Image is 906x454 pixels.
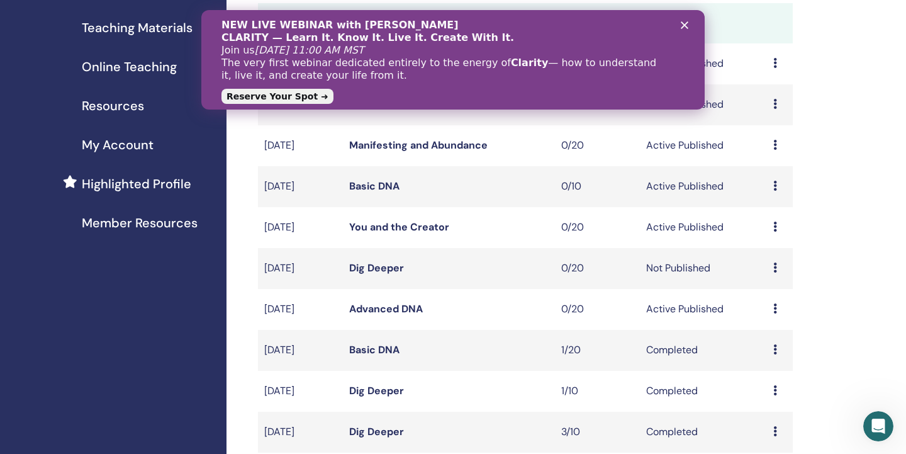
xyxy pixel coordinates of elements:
span: Teaching Materials [82,18,193,37]
td: [DATE] [258,166,343,207]
td: [DATE] [258,248,343,289]
th: Registered [555,3,640,43]
td: [DATE] [258,125,343,166]
td: Completed [640,371,767,412]
iframe: Intercom live chat [863,411,893,441]
td: [DATE] [258,207,343,248]
a: Reserve Your Spot ➜ [20,79,132,94]
th: Seminar [258,3,343,43]
td: Active Published [640,207,767,248]
span: Highlighted Profile [82,174,191,193]
b: Clarity [310,47,347,59]
td: Active Published [640,125,767,166]
td: Completed [640,412,767,453]
a: You and the Creator [349,220,449,234]
td: 0/20 [555,248,640,289]
a: Manifesting and Abundance [349,139,488,152]
td: [DATE] [258,330,343,371]
a: Advanced DNA [349,302,423,315]
span: Member Resources [82,213,198,232]
iframe: Intercom live chat banner [201,10,705,110]
td: 0/20 [555,207,640,248]
td: 0/20 [555,289,640,330]
td: 1/20 [555,330,640,371]
th: Status [640,3,767,43]
span: Resources [82,96,144,115]
td: 0/10 [555,166,640,207]
td: 0/20 [555,125,640,166]
td: [DATE] [258,371,343,412]
td: 1/10 [555,371,640,412]
span: Online Teaching [82,57,177,76]
td: [DATE] [258,289,343,330]
td: 3/10 [555,412,640,453]
a: Basic DNA [349,179,400,193]
td: Not Published [640,248,767,289]
td: Active Published [640,289,767,330]
span: My Account [82,135,154,154]
a: Dig Deeper [349,425,404,438]
td: [DATE] [258,412,343,453]
a: Basic DNA [349,343,400,356]
a: Dig Deeper [349,261,404,275]
div: Sluiten [479,11,492,19]
a: Dig Deeper [349,384,404,397]
td: Active Published [640,166,767,207]
td: Completed [640,330,767,371]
